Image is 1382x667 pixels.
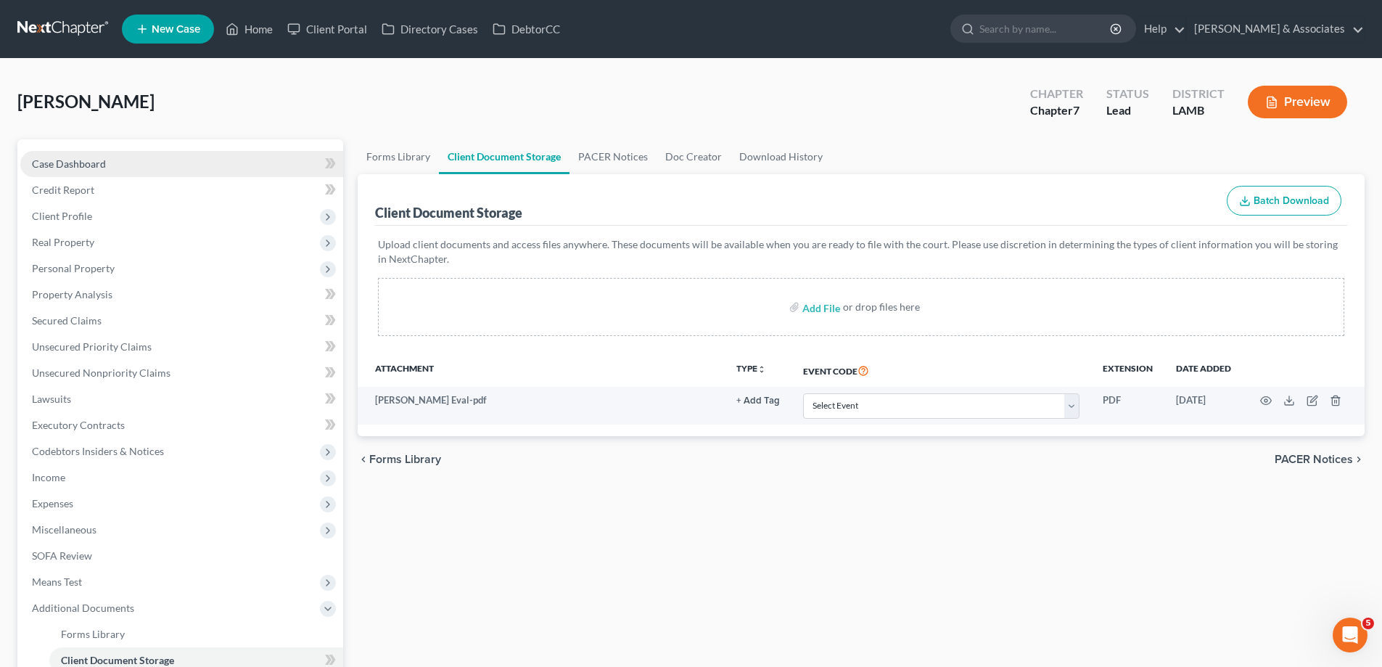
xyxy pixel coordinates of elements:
span: Miscellaneous [32,523,96,536]
span: Additional Documents [32,602,134,614]
span: Executory Contracts [32,419,125,431]
a: Directory Cases [374,16,485,42]
span: Unsecured Priority Claims [32,340,152,353]
span: Income [32,471,65,483]
span: SOFA Review [32,549,92,562]
button: + Add Tag [736,396,780,406]
span: Expenses [32,497,73,510]
button: TYPEunfold_more [736,364,766,374]
span: 5 [1362,618,1374,629]
span: Forms Library [369,454,441,465]
a: Secured Claims [20,308,343,334]
i: unfold_more [757,365,766,374]
span: Codebtors Insiders & Notices [32,445,164,457]
span: Property Analysis [32,288,112,300]
td: [PERSON_NAME] Eval-pdf [358,387,725,425]
span: Case Dashboard [32,157,106,170]
a: Home [218,16,280,42]
i: chevron_left [358,454,369,465]
a: PACER Notices [569,139,657,174]
span: Unsecured Nonpriority Claims [32,367,170,379]
div: Chapter [1030,102,1083,119]
a: Client Portal [280,16,374,42]
th: Event Code [791,353,1091,387]
a: Case Dashboard [20,151,343,177]
i: chevron_right [1353,454,1365,465]
span: Lawsuits [32,393,71,405]
th: Attachment [358,353,725,387]
a: Property Analysis [20,282,343,308]
span: [PERSON_NAME] [17,91,155,112]
a: Credit Report [20,177,343,203]
div: Status [1106,86,1149,102]
span: 7 [1073,103,1079,117]
span: Forms Library [61,628,125,640]
span: Personal Property [32,262,115,274]
a: Forms Library [358,139,439,174]
a: Unsecured Priority Claims [20,334,343,360]
a: Client Document Storage [439,139,569,174]
a: Doc Creator [657,139,731,174]
div: Lead [1106,102,1149,119]
a: [PERSON_NAME] & Associates [1187,16,1364,42]
a: Lawsuits [20,386,343,412]
a: Unsecured Nonpriority Claims [20,360,343,386]
span: PACER Notices [1275,454,1353,465]
button: Preview [1248,86,1347,118]
div: Client Document Storage [375,204,522,221]
iframe: Intercom live chat [1333,618,1367,652]
div: LAMB [1172,102,1225,119]
td: PDF [1091,387,1164,425]
a: DebtorCC [485,16,567,42]
button: Batch Download [1227,186,1341,216]
a: + Add Tag [736,393,780,407]
span: Client Profile [32,210,92,222]
div: District [1172,86,1225,102]
a: SOFA Review [20,543,343,569]
a: Executory Contracts [20,412,343,438]
td: [DATE] [1164,387,1243,425]
div: Chapter [1030,86,1083,102]
th: Date added [1164,353,1243,387]
span: Batch Download [1254,195,1329,207]
span: Means Test [32,576,82,588]
a: Forms Library [49,621,343,647]
button: chevron_left Forms Library [358,454,441,465]
p: Upload client documents and access files anywhere. These documents will be available when you are... [378,237,1344,266]
a: Download History [731,139,831,174]
span: Credit Report [32,184,94,196]
button: PACER Notices chevron_right [1275,454,1365,465]
div: or drop files here [843,300,920,314]
input: Search by name... [979,15,1112,42]
span: New Case [152,24,200,35]
span: Secured Claims [32,314,102,327]
th: Extension [1091,353,1164,387]
span: Real Property [32,236,94,248]
a: Help [1137,16,1185,42]
span: Client Document Storage [61,654,174,666]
